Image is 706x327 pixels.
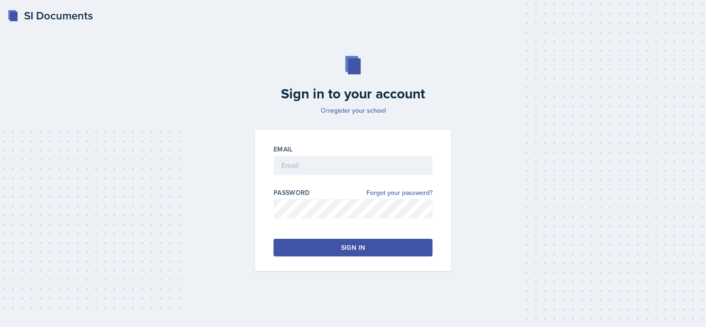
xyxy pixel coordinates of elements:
label: Password [274,188,310,197]
a: SI Documents [7,7,93,24]
a: Forgot your password? [366,188,432,198]
input: Email [274,156,432,175]
div: Sign in [341,243,365,252]
a: register your school [328,106,386,115]
h2: Sign in to your account [250,85,456,102]
label: Email [274,145,293,154]
p: Or [250,106,456,115]
button: Sign in [274,239,432,256]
